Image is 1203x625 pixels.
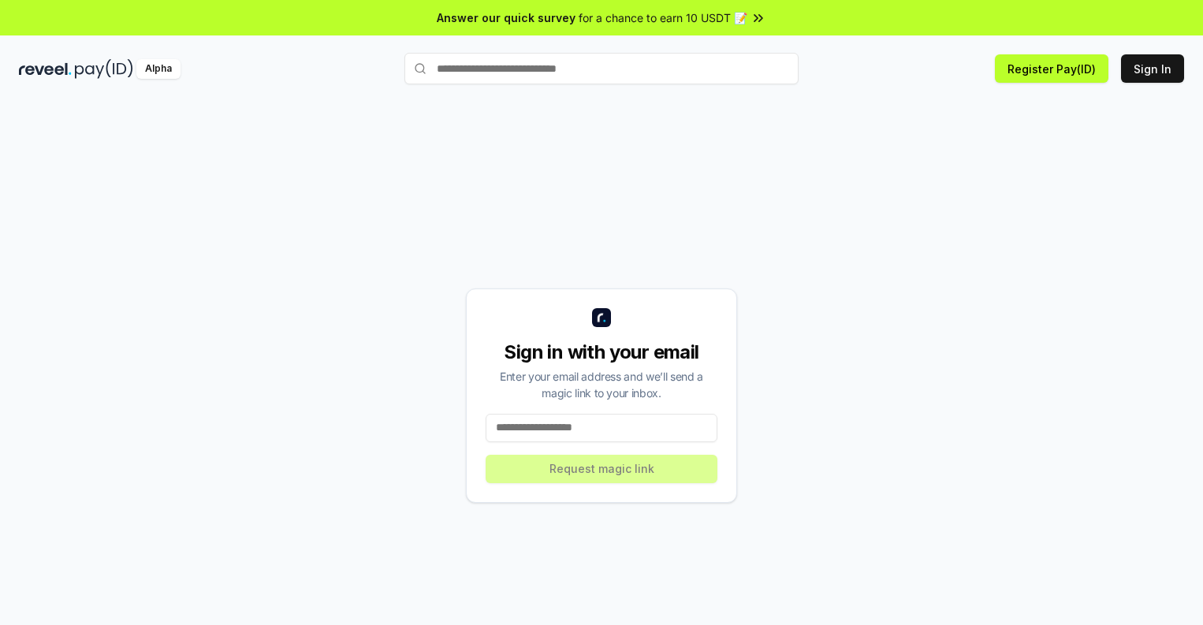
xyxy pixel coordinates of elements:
div: Enter your email address and we’ll send a magic link to your inbox. [486,368,717,401]
div: Alpha [136,59,181,79]
img: pay_id [75,59,133,79]
button: Sign In [1121,54,1184,83]
img: reveel_dark [19,59,72,79]
span: for a chance to earn 10 USDT 📝 [579,9,747,26]
span: Answer our quick survey [437,9,575,26]
div: Sign in with your email [486,340,717,365]
img: logo_small [592,308,611,327]
button: Register Pay(ID) [995,54,1108,83]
